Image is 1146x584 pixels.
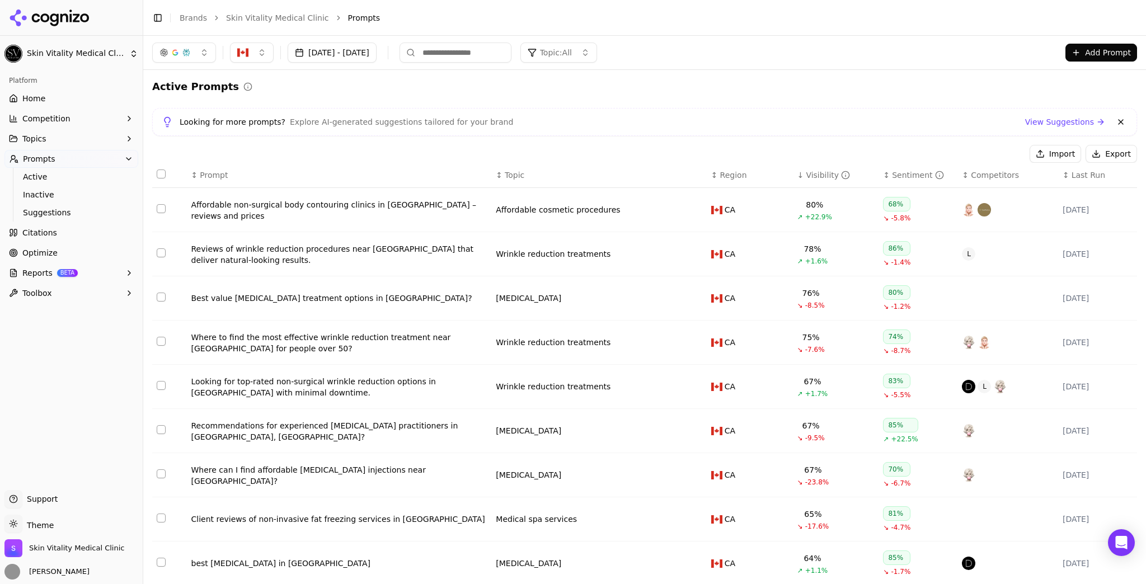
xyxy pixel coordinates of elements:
button: Toolbox [4,284,138,302]
button: Select row 4 [157,337,166,346]
span: CA [725,204,735,215]
img: CA flag [711,515,722,524]
span: ↗ [797,566,803,575]
div: 80% [883,285,910,300]
span: Topic: All [540,47,572,58]
a: Skin Vitality Medical Clinic [226,12,329,23]
a: View Suggestions [1025,116,1105,128]
span: ↘ [883,346,889,355]
img: CA flag [711,250,722,258]
th: brandMentionRate [793,163,879,188]
span: ↗ [797,389,803,398]
div: ↓Visibility [797,169,875,181]
img: CA flag [711,559,722,568]
a: Active [18,169,125,185]
span: CA [725,293,735,304]
a: Affordable non-surgical body contouring clinics in [GEOGRAPHIC_DATA] – reviews and prices [191,199,487,222]
div: 70% [883,462,910,477]
span: -6.7% [891,479,911,488]
span: Reports [22,267,53,279]
span: Suggestions [23,207,120,218]
div: 78% [804,243,821,255]
div: ↕Topic [496,169,702,181]
div: 67% [804,464,821,475]
img: CA flag [711,338,722,347]
a: Client reviews of non-invasive fat freezing services in [GEOGRAPHIC_DATA] [191,514,487,525]
span: ↗ [797,257,803,266]
div: 86% [883,241,910,256]
span: CA [725,558,735,569]
span: CA [725,381,735,392]
div: 76% [802,288,820,299]
div: 67% [802,420,820,431]
div: Looking for top-rated non-surgical wrinkle reduction options in [GEOGRAPHIC_DATA] with minimal do... [191,376,487,398]
img: CA flag [711,206,722,214]
span: +22.5% [891,435,918,444]
img: skinjectables [962,468,975,482]
div: Wrinkle reduction treatments [496,381,610,392]
div: 75% [802,332,820,343]
div: 64% [804,553,821,564]
nav: breadcrumb [180,12,1115,23]
img: new you [962,203,975,216]
span: Region [720,169,747,181]
div: [DATE] [1063,204,1133,215]
span: L [962,247,975,261]
div: [DATE] [1063,337,1133,348]
div: Reviews of wrinkle reduction procedures near [GEOGRAPHIC_DATA] that deliver natural-looking results. [191,243,487,266]
div: 80% [806,199,823,210]
div: Affordable cosmetic procedures [496,204,620,215]
div: [DATE] [1063,425,1133,436]
span: Skin Vitality Medical Clinic [27,49,125,59]
a: Suggestions [18,205,125,220]
img: skinjectables [962,424,975,437]
span: Inactive [23,189,120,200]
div: ↕Sentiment [883,169,953,181]
img: CA flag [711,294,722,303]
div: [DATE] [1063,248,1133,260]
a: [MEDICAL_DATA] [496,293,561,304]
span: +1.1% [805,566,828,575]
button: Select all rows [157,169,166,178]
div: Platform [4,72,138,90]
span: ↘ [883,214,889,223]
span: ↘ [883,258,889,267]
span: CA [725,514,735,525]
span: Active [23,171,120,182]
span: CA [725,248,735,260]
span: Prompts [23,153,55,164]
a: Best value [MEDICAL_DATA] treatment options in [GEOGRAPHIC_DATA]? [191,293,487,304]
div: 85% [883,550,910,565]
img: dermapure [962,380,975,393]
a: Optimize [4,244,138,262]
span: -5.8% [891,214,911,223]
span: Support [22,493,58,505]
div: best [MEDICAL_DATA] in [GEOGRAPHIC_DATA] [191,558,487,569]
img: spamedica [978,203,991,216]
a: Citations [4,224,138,242]
button: Select row 2 [157,248,166,257]
div: [DATE] [1063,293,1133,304]
a: [MEDICAL_DATA] [496,469,561,481]
div: Wrinkle reduction treatments [496,337,610,348]
th: Last Run [1058,163,1137,188]
img: new you [978,336,991,349]
button: Select row 3 [157,293,166,302]
span: ↘ [883,302,889,311]
span: -4.7% [891,523,911,532]
span: Competition [22,113,71,124]
a: Where can I find affordable [MEDICAL_DATA] injections near [GEOGRAPHIC_DATA]? [191,464,487,487]
img: CA flag [711,427,722,435]
span: Competitors [971,169,1019,181]
img: dermapure [962,557,975,570]
span: Explore AI-generated suggestions tailored for your brand [290,116,513,128]
span: ↗ [797,213,803,222]
span: +1.6% [805,257,828,266]
div: ↕Last Run [1063,169,1133,181]
a: Recommendations for experienced [MEDICAL_DATA] practitioners in [GEOGRAPHIC_DATA], [GEOGRAPHIC_DA... [191,420,487,442]
span: Home [22,93,45,104]
span: -7.6% [805,345,825,354]
button: Dismiss banner [1114,115,1128,129]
